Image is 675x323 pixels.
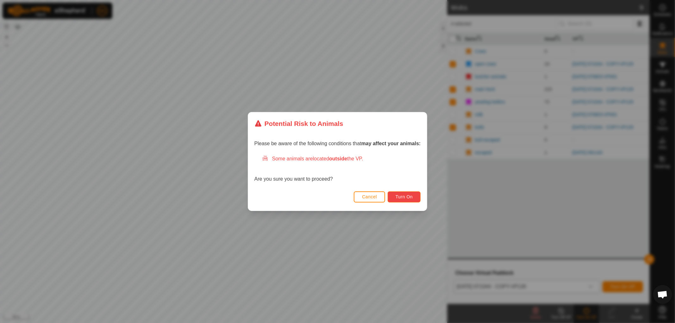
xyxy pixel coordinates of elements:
[254,141,421,146] span: Please be aware of the following conditions that
[362,194,377,199] span: Cancel
[354,191,385,202] button: Cancel
[313,156,363,161] span: located the VP.
[388,191,421,202] button: Turn On
[262,155,421,163] div: Some animals are
[254,155,421,183] div: Are you sure you want to proceed?
[361,141,421,146] strong: may affect your animals:
[329,156,347,161] strong: outside
[396,194,413,199] span: Turn On
[653,285,672,304] a: Open chat
[254,119,343,128] div: Potential Risk to Animals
